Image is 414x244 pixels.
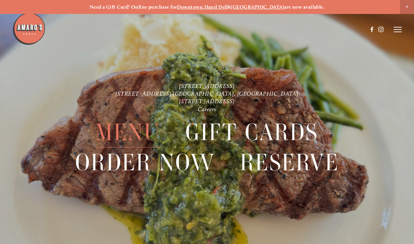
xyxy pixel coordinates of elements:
[96,117,160,147] span: Menu
[185,117,318,147] span: Gift Cards
[179,82,235,89] a: [STREET_ADDRESS]
[240,147,339,177] a: Reserve
[12,12,46,45] img: Amaro's Table
[75,147,215,177] a: Order Now
[228,4,231,10] strong: &
[185,117,318,147] a: Gift Cards
[203,4,204,10] strong: ,
[231,4,284,10] a: [GEOGRAPHIC_DATA]
[284,4,324,10] strong: are now available.
[90,4,177,10] strong: Need a Gift Card? Online purchase for
[179,98,235,105] a: [STREET_ADDRESS]
[177,4,203,10] a: Downtown
[115,90,299,97] a: [STREET_ADDRESS] [GEOGRAPHIC_DATA], [GEOGRAPHIC_DATA]
[198,106,216,113] a: Careers
[96,117,160,147] a: Menu
[204,4,228,10] a: Hazel Dell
